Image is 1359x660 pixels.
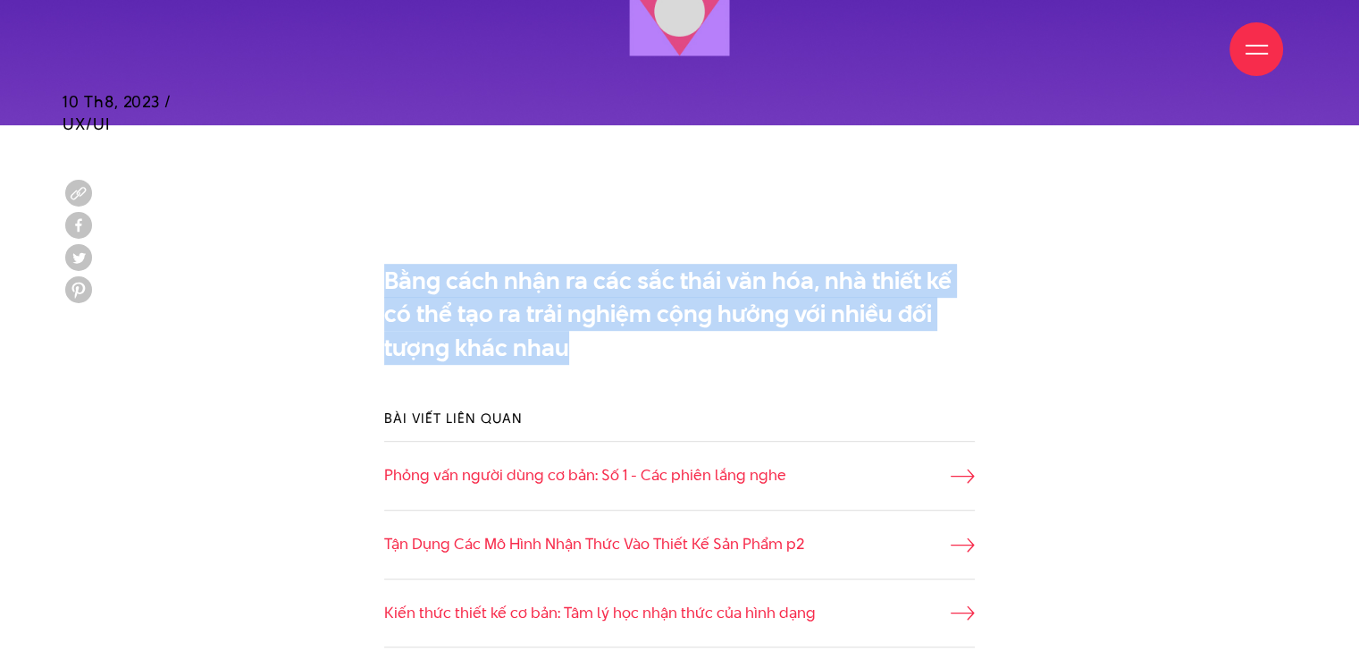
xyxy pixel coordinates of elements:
a: Tận Dụng Các Mô Hình Nhận Thức Vào Thiết Kế Sản Phẩm p2 [384,533,975,556]
a: Phỏng vấn người dùng cơ bản: Số 1 - Các phiên lắng nghe [384,464,975,487]
p: Bằng cách nhận ra các sắc thái văn hóa, nhà thiết kế có thể tạo ra trải nghiệm cộng hưởng với nhi... [384,264,975,365]
h3: Bài viết liên quan [384,409,975,427]
span: 10 Th8, 2023 / UX/UI [63,90,172,135]
a: Kiến thức thiết kế cơ bản: Tâm lý học nhận thức của hình dạng [384,602,975,625]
